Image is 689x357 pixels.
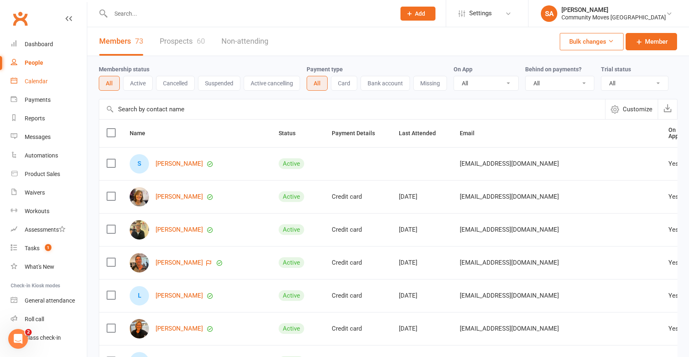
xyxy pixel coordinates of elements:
label: Behind on payments? [525,66,582,73]
a: Workouts [11,202,87,221]
button: All [99,76,120,91]
span: Customize [623,104,652,114]
div: Payments [25,96,51,103]
a: [PERSON_NAME] [156,226,203,233]
button: Suspended [198,76,240,91]
button: Customize [605,99,658,119]
iframe: Intercom live chat [8,329,28,349]
div: Roll call [25,316,44,322]
img: Ant [130,253,149,272]
span: Member [645,37,668,47]
span: Last Attended [399,130,445,136]
div: [DATE] [399,193,445,200]
span: 1 [45,244,51,251]
span: [EMAIL_ADDRESS][DOMAIN_NAME] [460,189,559,204]
button: Email [460,128,484,138]
div: [PERSON_NAME] [561,6,666,14]
img: David [130,220,149,240]
a: What's New [11,258,87,276]
div: Yes [668,292,679,299]
input: Search... [108,8,390,19]
a: Automations [11,146,87,165]
div: General attendance [25,297,75,304]
div: Assessments [25,226,65,233]
div: Product Sales [25,171,60,177]
button: Cancelled [156,76,195,91]
div: Yes [668,193,679,200]
div: Active [279,323,304,334]
button: Bank account [361,76,410,91]
div: Yes [668,160,679,167]
span: Settings [469,4,492,23]
label: Trial status [601,66,631,73]
div: Waivers [25,189,45,196]
span: [EMAIL_ADDRESS][DOMAIN_NAME] [460,156,559,171]
div: People [25,59,43,66]
a: Payments [11,91,87,109]
button: Last Attended [399,128,445,138]
div: Active [279,191,304,202]
div: What's New [25,263,54,270]
div: Messages [25,134,51,140]
a: Non-attending [221,27,268,56]
input: Search by contact name [99,99,605,119]
button: Card [331,76,357,91]
div: Credit card [332,226,384,233]
span: [EMAIL_ADDRESS][DOMAIN_NAME] [460,288,559,303]
div: [DATE] [399,259,445,266]
button: Active [123,76,153,91]
div: SA [541,5,557,22]
div: Yes [668,325,679,332]
a: [PERSON_NAME] [156,160,203,167]
span: Add [415,10,425,17]
div: [DATE] [399,325,445,332]
span: Status [279,130,305,136]
button: Active cancelling [244,76,300,91]
div: Automations [25,152,58,159]
a: [PERSON_NAME] [156,292,203,299]
div: Active [279,158,304,169]
button: Status [279,128,305,138]
button: Missing [413,76,447,91]
button: All [307,76,328,91]
a: Dashboard [11,35,87,54]
span: Name [130,130,154,136]
div: Credit card [332,325,384,332]
div: Class check-in [25,334,61,341]
button: Name [130,128,154,138]
div: Credit card [332,292,384,299]
div: Reports [25,115,45,122]
div: Active [279,257,304,268]
div: Active [279,290,304,301]
a: [PERSON_NAME] [156,259,203,266]
div: Calendar [25,78,48,85]
a: Members73 [99,27,143,56]
a: Tasks 1 [11,239,87,258]
div: Community Moves [GEOGRAPHIC_DATA] [561,14,666,21]
a: General attendance kiosk mode [11,291,87,310]
img: Deb [130,319,149,338]
a: Roll call [11,310,87,329]
div: Workouts [25,208,49,214]
a: [PERSON_NAME] [156,193,203,200]
div: [DATE] [399,292,445,299]
a: Clubworx [10,8,30,29]
div: Credit card [332,259,384,266]
a: Assessments [11,221,87,239]
a: [PERSON_NAME] [156,325,203,332]
div: Tasks [25,245,40,251]
button: Add [400,7,435,21]
span: 2 [25,329,32,336]
a: People [11,54,87,72]
span: Payment Details [332,130,384,136]
span: [EMAIL_ADDRESS][DOMAIN_NAME] [460,222,559,237]
a: Messages [11,128,87,146]
a: Product Sales [11,165,87,183]
label: Membership status [99,66,149,73]
a: Reports [11,109,87,128]
a: Calendar [11,72,87,91]
div: Yes [668,226,679,233]
div: Lynn [130,286,149,305]
span: [EMAIL_ADDRESS][DOMAIN_NAME] [460,321,559,336]
a: Class kiosk mode [11,329,87,347]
